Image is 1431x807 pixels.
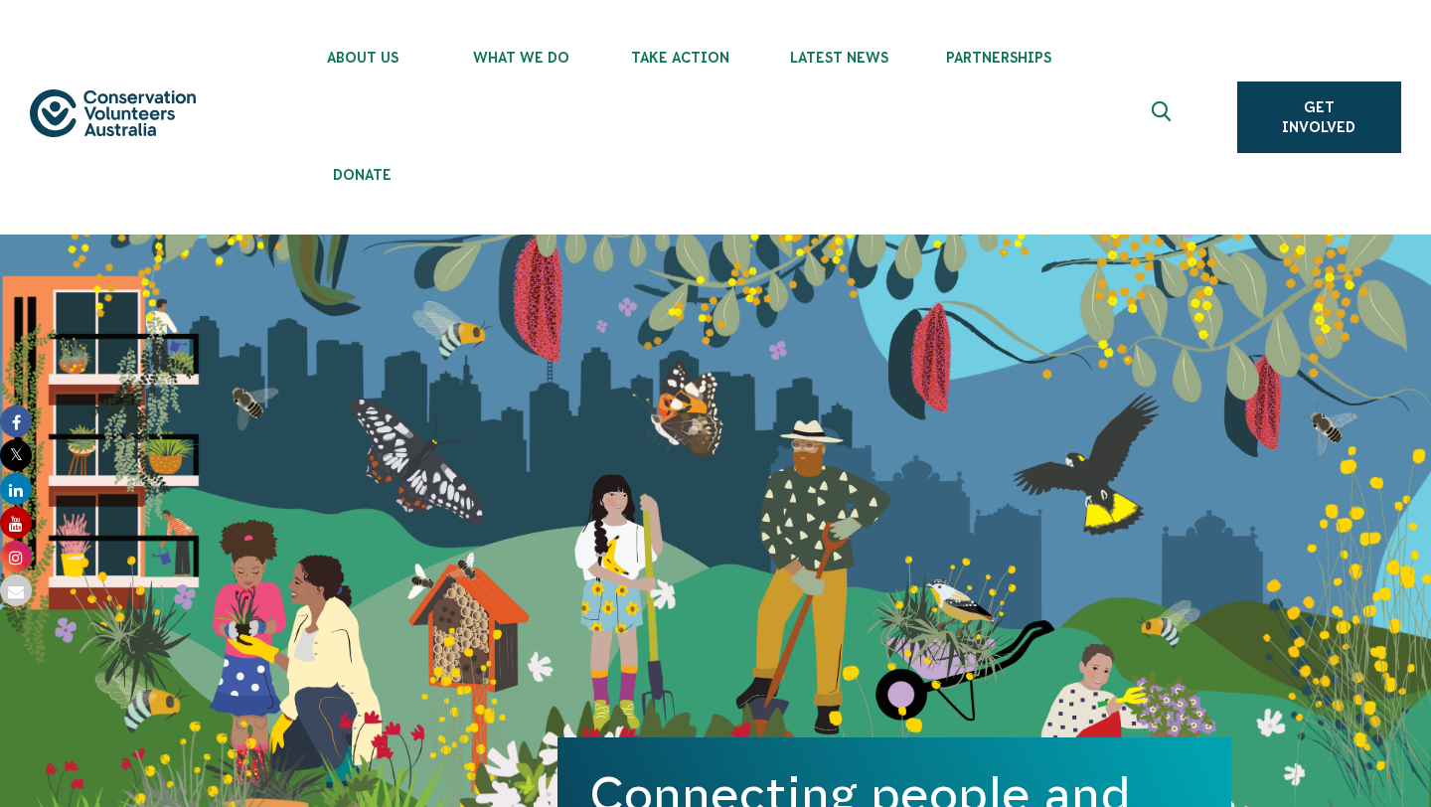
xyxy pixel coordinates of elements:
[283,50,442,66] span: About Us
[760,50,919,66] span: Latest News
[30,89,196,138] img: logo.svg
[919,50,1078,66] span: Partnerships
[1140,93,1188,141] button: Expand search box Close search box
[1151,101,1176,133] span: Expand search box
[283,167,442,183] span: Donate
[1237,81,1401,153] a: Get Involved
[442,50,601,66] span: What We Do
[601,50,760,66] span: Take Action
